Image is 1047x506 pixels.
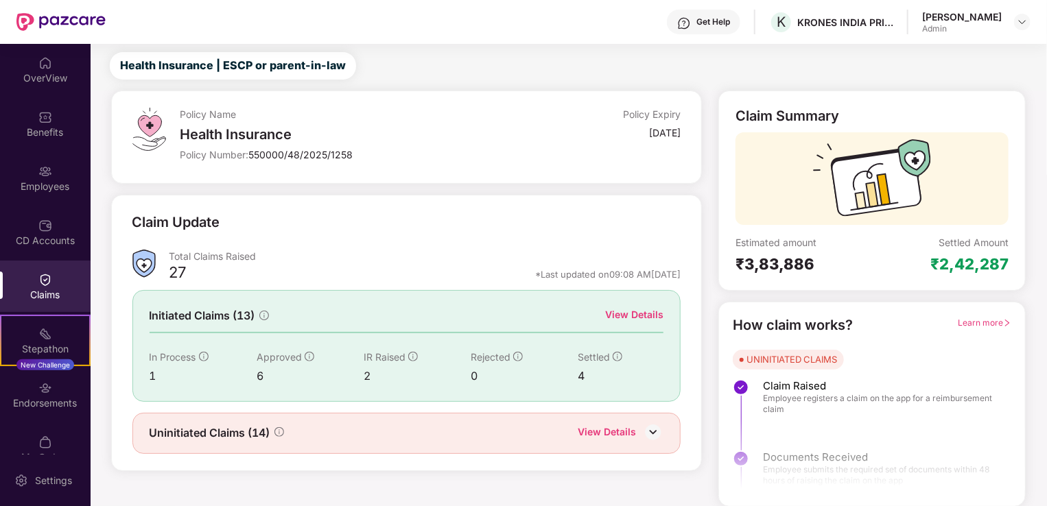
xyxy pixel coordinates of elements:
[471,351,510,363] span: Rejected
[813,139,931,225] img: svg+xml;base64,PHN2ZyB3aWR0aD0iMTcyIiBoZWlnaHQ9IjExMyIgdmlld0JveD0iMCAwIDE3MiAxMTMiIGZpbGw9Im5vbm...
[763,379,998,393] span: Claim Raised
[150,351,196,363] span: In Process
[736,254,872,274] div: ₹3,83,886
[132,108,166,151] img: svg+xml;base64,PHN2ZyB4bWxucz0iaHR0cDovL3d3dy53My5vcmcvMjAwMC9zdmciIHdpZHRoPSI0OS4zMiIgaGVpZ2h0PS...
[763,393,998,415] span: Employee registers a claim on the app for a reimbursement claim
[38,56,52,70] img: svg+xml;base64,PHN2ZyBpZD0iSG9tZSIgeG1sbnM9Imh0dHA6Ly93d3cudzMub3JnLzIwMDAvc3ZnIiB3aWR0aD0iMjAiIG...
[38,435,52,449] img: svg+xml;base64,PHN2ZyBpZD0iTXlfT3JkZXJzIiBkYXRhLW5hbWU9Ik15IE9yZGVycyIgeG1sbnM9Imh0dHA6Ly93d3cudz...
[408,352,418,361] span: info-circle
[180,148,514,161] div: Policy Number:
[150,307,255,324] span: Initiated Claims (13)
[613,352,622,361] span: info-circle
[120,57,346,74] span: Health Insurance | ESCP or parent-in-law
[14,474,28,487] img: svg+xml;base64,PHN2ZyBpZD0iU2V0dGluZy0yMHgyMCIgeG1sbnM9Imh0dHA6Ly93d3cudzMub3JnLzIwMDAvc3ZnIiB3aW...
[939,236,1009,249] div: Settled Amount
[274,427,284,437] span: info-circle
[132,250,156,278] img: ClaimsSummaryIcon
[169,250,681,263] div: Total Claims Raised
[38,327,52,341] img: svg+xml;base64,PHN2ZyB4bWxucz0iaHR0cDovL3d3dy53My5vcmcvMjAwMC9zdmciIHdpZHRoPSIyMSIgaGVpZ2h0PSIyMC...
[777,14,786,30] span: K
[733,379,749,396] img: svg+xml;base64,PHN2ZyBpZD0iU3RlcC1Eb25lLTMyeDMyIiB4bWxucz0iaHR0cDovL3d3dy53My5vcmcvMjAwMC9zdmciIH...
[180,126,514,143] div: Health Insurance
[110,52,356,80] button: Health Insurance | ESCP or parent-in-law
[180,108,514,121] div: Policy Name
[38,381,52,395] img: svg+xml;base64,PHN2ZyBpZD0iRW5kb3JzZW1lbnRzIiB4bWxucz0iaHR0cDovL3d3dy53My5vcmcvMjAwMC9zdmciIHdpZH...
[248,149,353,160] span: 550000/48/2025/1258
[38,219,52,232] img: svg+xml;base64,PHN2ZyBpZD0iQ0RfQWNjb3VudHMiIGRhdGEtbmFtZT0iQ0QgQWNjb3VudHMiIHhtbG5zPSJodHRwOi8vd3...
[922,10,1002,23] div: [PERSON_NAME]
[535,268,681,280] div: *Last updated on 09:08 AM[DATE]
[578,368,663,385] div: 4
[677,16,691,30] img: svg+xml;base64,PHN2ZyBpZD0iSGVscC0zMngzMiIgeG1sbnM9Imh0dHA6Ly93d3cudzMub3JnLzIwMDAvc3ZnIiB3aWR0aD...
[643,422,663,442] img: DownIcon
[16,13,106,31] img: New Pazcare Logo
[364,351,405,363] span: IR Raised
[16,359,74,370] div: New Challenge
[578,351,610,363] span: Settled
[513,352,523,361] span: info-circle
[38,110,52,124] img: svg+xml;base64,PHN2ZyBpZD0iQmVuZWZpdHMiIHhtbG5zPSJodHRwOi8vd3d3LnczLm9yZy8yMDAwL3N2ZyIgd2lkdGg9Ij...
[38,273,52,287] img: svg+xml;base64,PHN2ZyBpZD0iQ2xhaW0iIHhtbG5zPSJodHRwOi8vd3d3LnczLm9yZy8yMDAwL3N2ZyIgd2lkdGg9IjIwIi...
[1017,16,1028,27] img: svg+xml;base64,PHN2ZyBpZD0iRHJvcGRvd24tMzJ4MzIiIHhtbG5zPSJodHRwOi8vd3d3LnczLm9yZy8yMDAwL3N2ZyIgd2...
[958,317,1011,328] span: Learn more
[471,368,578,385] div: 0
[578,424,636,442] div: View Details
[1,342,89,356] div: Stepathon
[649,126,681,139] div: [DATE]
[746,352,837,366] div: UNINITIATED CLAIMS
[736,108,839,124] div: Claim Summary
[38,165,52,178] img: svg+xml;base64,PHN2ZyBpZD0iRW1wbG95ZWVzIiB4bWxucz0iaHR0cDovL3d3dy53My5vcmcvMjAwMC9zdmciIHdpZHRoPS...
[1003,319,1011,327] span: right
[733,315,853,336] div: How claim works?
[31,474,76,487] div: Settings
[364,368,471,385] div: 2
[199,352,209,361] span: info-circle
[257,351,302,363] span: Approved
[169,263,187,286] div: 27
[696,16,730,27] div: Get Help
[257,368,364,385] div: 6
[132,212,220,233] div: Claim Update
[150,368,257,385] div: 1
[736,236,872,249] div: Estimated amount
[797,16,893,29] div: KRONES INDIA PRIVATE LIMITED
[150,424,270,442] span: Uninitiated Claims (14)
[930,254,1009,274] div: ₹2,42,287
[605,307,663,322] div: View Details
[305,352,314,361] span: info-circle
[922,23,1002,34] div: Admin
[623,108,681,121] div: Policy Expiry
[259,311,269,320] span: info-circle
